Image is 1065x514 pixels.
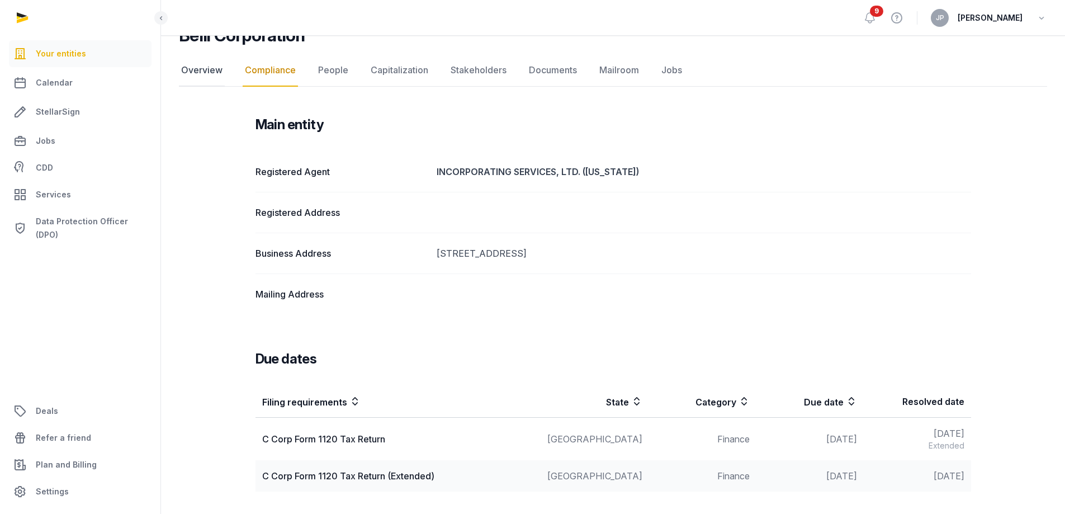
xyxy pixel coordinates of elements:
td: [DATE] [756,460,864,492]
a: Jobs [9,128,152,154]
th: Resolved date [864,386,971,418]
span: Data Protection Officer (DPO) [36,215,147,242]
button: JP [931,9,949,27]
a: Plan and Billing [9,451,152,478]
a: Compliance [243,54,298,87]
span: StellarSign [36,105,80,119]
a: Settings [9,478,152,505]
a: CDD [9,157,152,179]
span: [PERSON_NAME] [958,11,1023,25]
span: JP [936,15,944,21]
td: [GEOGRAPHIC_DATA] [541,418,649,461]
th: Filing requirements [255,386,541,418]
span: Plan and Billing [36,458,97,471]
dt: Registered Agent [255,165,428,178]
td: Finance [649,460,756,492]
a: Mailroom [597,54,641,87]
dt: Registered Address [255,206,428,219]
span: Services [36,188,71,201]
a: Overview [179,54,225,87]
iframe: Chat Widget [1009,460,1065,514]
div: C Corp Form 1120 Tax Return (Extended) [262,469,534,483]
span: Jobs [36,134,55,148]
h3: Main entity [255,116,324,134]
a: Jobs [659,54,684,87]
td: Finance [649,418,756,461]
th: State [541,386,649,418]
dd: INCORPORATING SERVICES, LTD. ([US_STATE]) [437,165,971,178]
a: StellarSign [9,98,152,125]
dt: Business Address [255,247,428,260]
nav: Tabs [179,54,1047,87]
td: [GEOGRAPHIC_DATA] [541,460,649,492]
a: Your entities [9,40,152,67]
div: Extended [870,440,964,451]
span: Calendar [36,76,73,89]
span: Refer a friend [36,431,91,445]
div: C Corp Form 1120 Tax Return [262,432,534,446]
div: [DATE] [870,469,964,483]
a: Capitalization [368,54,430,87]
dt: Mailing Address [255,287,428,301]
a: People [316,54,351,87]
span: CDD [36,161,53,175]
td: [DATE] [756,418,864,461]
dd: [STREET_ADDRESS] [437,247,971,260]
h3: Due dates [255,350,317,368]
a: Services [9,181,152,208]
span: 9 [870,6,883,17]
div: [DATE] [870,427,964,440]
a: Documents [527,54,579,87]
th: Category [649,386,756,418]
span: Settings [36,485,69,498]
a: Data Protection Officer (DPO) [9,210,152,246]
a: Calendar [9,69,152,96]
a: Refer a friend [9,425,152,451]
a: Stakeholders [448,54,509,87]
th: Due date [756,386,864,418]
a: Deals [9,398,152,425]
span: Deals [36,404,58,418]
span: Your entities [36,47,86,60]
